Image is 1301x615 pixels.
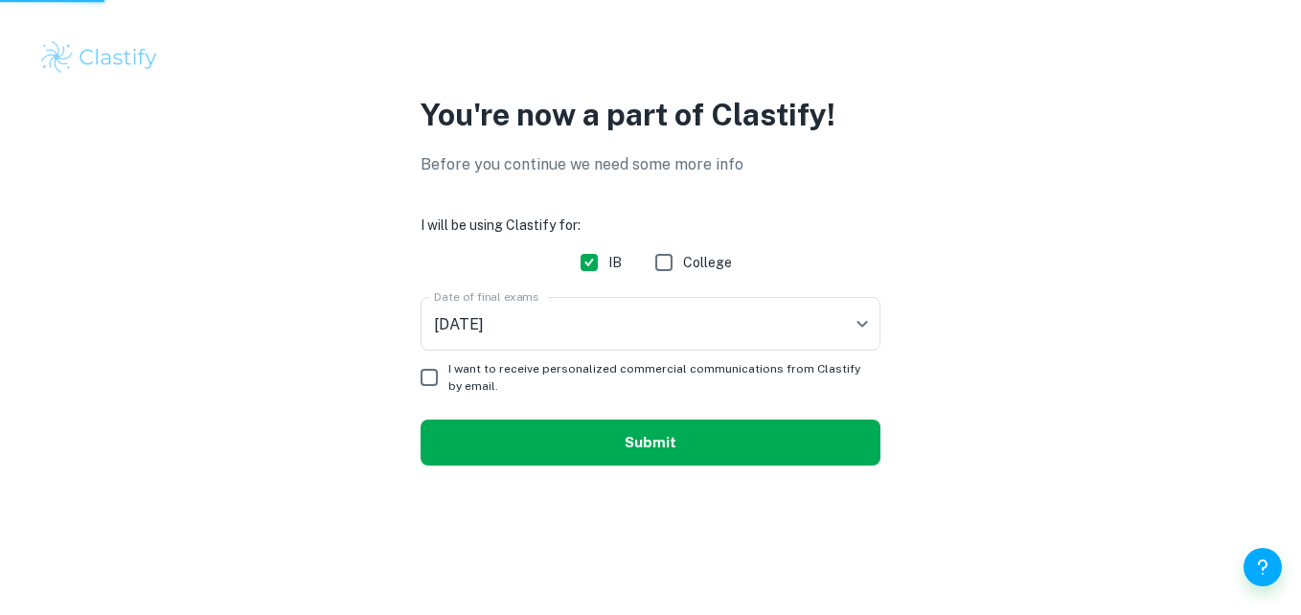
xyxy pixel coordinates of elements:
p: You're now a part of Clastify! [421,92,880,138]
button: Submit [421,420,880,466]
button: Help and Feedback [1244,548,1282,586]
div: [DATE] [421,297,880,351]
h6: I will be using Clastify for: [421,215,880,236]
span: College [683,252,732,273]
span: I want to receive personalized commercial communications from Clastify by email. [448,360,865,395]
label: Date of final exams [434,288,538,305]
a: Clastify logo [38,38,1263,77]
p: Before you continue we need some more info [421,153,880,176]
img: Clastify logo [38,38,160,77]
span: IB [608,252,622,273]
